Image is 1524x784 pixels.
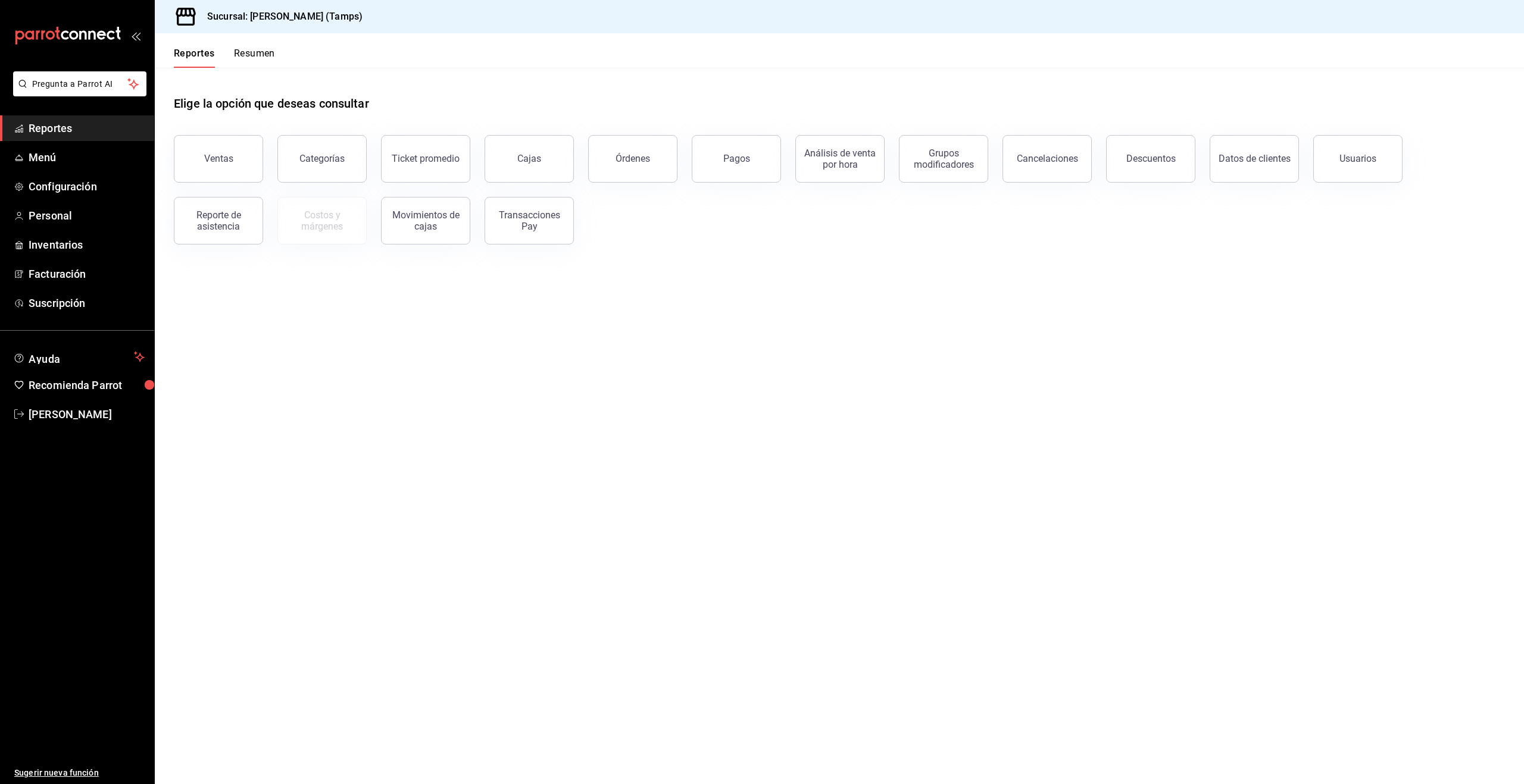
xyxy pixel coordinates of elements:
button: Datos de clientes [1210,135,1299,183]
button: Pagos [692,135,781,183]
div: Transacciones Pay [492,209,566,232]
button: Contrata inventarios para ver este reporte [277,197,367,244]
span: Reportes [29,120,145,136]
button: Grupos modificadores [899,135,988,183]
button: Ventas [174,135,263,183]
span: Configuración [29,178,145,195]
a: Pregunta a Parrot AI [8,86,146,99]
button: Reporte de asistencia [174,197,263,244]
div: Categorías [299,153,345,164]
div: navigation tabs [174,48,275,68]
div: Ventas [204,153,233,164]
span: Sugerir nueva función [14,767,145,779]
div: Usuarios [1339,153,1376,164]
div: Descuentos [1126,153,1176,164]
h1: Elige la opción que deseas consultar [174,95,369,112]
button: Órdenes [588,135,677,183]
button: Análisis de venta por hora [795,135,885,183]
span: Recomienda Parrot [29,377,145,393]
div: Datos de clientes [1219,153,1291,164]
div: Cajas [517,152,542,166]
button: Movimientos de cajas [381,197,470,244]
div: Órdenes [616,153,650,164]
span: Ayuda [29,350,129,364]
span: Pregunta a Parrot AI [32,78,128,90]
button: Reportes [174,48,215,68]
button: Descuentos [1106,135,1195,183]
div: Pagos [723,153,750,164]
div: Ticket promedio [392,153,460,164]
button: Ticket promedio [381,135,470,183]
span: Menú [29,149,145,165]
button: Categorías [277,135,367,183]
span: Personal [29,208,145,224]
button: open_drawer_menu [131,31,140,40]
button: Transacciones Pay [485,197,574,244]
div: Análisis de venta por hora [803,148,877,170]
span: Facturación [29,266,145,282]
button: Resumen [234,48,275,68]
div: Cancelaciones [1017,153,1078,164]
div: Reporte de asistencia [182,209,255,232]
button: Pregunta a Parrot AI [13,71,146,96]
div: Grupos modificadores [907,148,980,170]
a: Cajas [485,135,574,183]
button: Usuarios [1313,135,1403,183]
span: Suscripción [29,295,145,311]
button: Cancelaciones [1003,135,1092,183]
h3: Sucursal: [PERSON_NAME] (Tamps) [198,10,363,24]
div: Movimientos de cajas [389,209,463,232]
span: [PERSON_NAME] [29,406,145,422]
span: Inventarios [29,237,145,253]
div: Costos y márgenes [285,209,359,232]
